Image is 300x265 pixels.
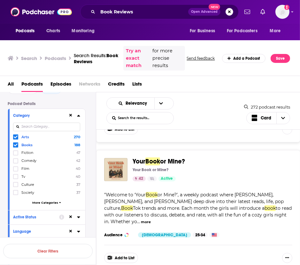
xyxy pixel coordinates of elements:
[106,97,174,110] h2: Choose List sort
[191,10,218,13] span: Open Advanced
[284,5,289,10] svg: Add a profile image
[265,205,276,211] span: book
[13,215,55,219] div: Active Status
[80,4,239,19] div: Search podcasts, credits, & more...
[223,25,267,37] button: open menu
[104,192,292,224] span: "
[242,6,253,17] a: Show notifications dropdown
[154,98,168,109] button: open menu
[121,205,133,211] span: Book
[282,253,292,263] button: Show More Button
[74,52,118,64] div: Search Results:
[42,25,64,37] a: Charts
[21,166,29,171] span: Film
[133,167,168,172] p: Your Book or Mine?
[11,25,43,37] button: open menu
[104,205,292,224] span: to read with our listeners to discuss, debate, and rate, with all the fun of a cozy girls night i...
[21,150,33,155] span: Fiction
[21,79,43,92] a: Podcasts
[67,25,103,37] button: open menu
[137,219,140,224] span: ...
[8,79,14,92] a: All
[104,253,138,263] button: Add to List
[13,123,80,131] input: Search Category...
[261,116,271,120] span: Card
[138,232,191,238] div: [DEMOGRAPHIC_DATA]
[190,26,215,35] span: For Business
[13,213,59,221] button: Active Status
[161,176,173,182] span: Active
[76,166,80,171] span: 40
[104,192,284,211] span: or Mine?’, a weekly podcast where [PERSON_NAME], [PERSON_NAME], and [PERSON_NAME] deep dive into ...
[112,101,154,106] button: open menu
[98,7,188,17] input: Search podcasts, credits, & more...
[3,244,93,258] button: Clear Filters
[275,5,289,19] span: Logged in as EPilcher
[133,157,145,165] span: Your
[50,79,71,92] a: Episodes
[126,101,149,106] span: Relevancy
[108,79,125,92] a: Credits
[160,157,185,165] span: or Mine?
[45,55,66,61] h3: Podcasts
[146,192,158,198] span: Book
[21,135,29,139] span: Arts
[244,104,290,110] div: 272 podcast results
[141,219,151,225] button: more
[21,182,34,187] span: Culture
[106,192,146,198] span: Welcome to ‘Your
[46,26,60,35] span: Charts
[152,47,182,69] span: for more precise results
[21,190,34,195] span: Society
[246,112,290,124] button: Choose View
[76,174,80,179] span: 40
[132,79,142,92] a: Lists
[8,102,86,106] p: Podcast Details
[193,232,208,238] div: 25-34
[271,54,290,63] button: Save
[21,158,36,163] span: Comedy
[185,25,223,37] button: open menu
[72,26,94,35] span: Monitoring
[265,25,289,37] button: open menu
[209,4,220,10] span: New
[158,176,176,181] a: Active
[79,79,100,92] span: Networks
[76,150,80,155] span: 47
[76,190,80,195] span: 37
[133,205,265,211] span: Tok trends and more. Each month the girls will introduce a
[74,135,80,139] span: 270
[258,6,268,17] a: Show notifications dropdown
[270,26,281,35] span: More
[126,47,151,69] a: Try an exact match
[74,52,118,64] a: Search Results:Book Reviews
[133,176,146,181] a: 42
[13,111,68,119] button: Category
[13,201,80,204] button: More Categories
[104,232,133,238] h3: Audience
[185,56,217,61] button: Send feedback
[13,113,64,118] div: Category
[222,54,266,63] a: Add a Podcast
[104,158,127,181] img: Your Book or Mine?
[275,5,289,19] button: Show profile menu
[11,6,72,18] img: Podchaser - Follow, Share and Rate Podcasts
[188,8,220,16] button: Open AdvancedNew
[76,158,80,163] span: 42
[21,174,25,179] span: Tv
[32,201,58,204] span: More Categories
[13,229,64,234] div: Language
[76,182,80,187] span: 37
[74,143,80,147] span: 188
[16,26,35,35] span: Podcasts
[13,227,68,235] button: Language
[21,55,37,61] h3: Search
